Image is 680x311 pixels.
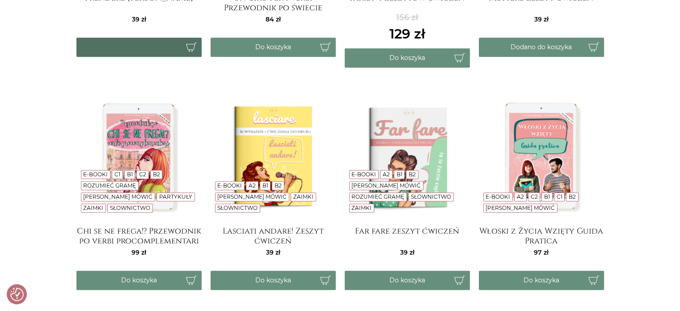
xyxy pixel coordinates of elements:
[83,171,108,178] a: E-booki
[110,204,150,211] a: Słownictwo
[351,204,372,211] a: Zaimki
[249,182,256,189] a: A2
[275,182,282,189] a: B2
[266,15,281,23] span: 84
[479,38,604,57] button: Dodano do koszyka
[217,182,242,189] a: E-booki
[557,193,562,200] a: C1
[211,38,336,57] button: Do koszyka
[479,271,604,290] button: Do koszyka
[217,193,287,200] a: [PERSON_NAME] mówić
[479,226,604,244] a: Włoski z Życia Wzięty Guida Pratica
[530,193,537,200] a: C2
[517,193,524,200] a: A2
[266,248,280,256] span: 39
[345,271,470,290] button: Do koszyka
[211,271,336,290] button: Do koszyka
[396,171,402,178] a: B1
[351,193,404,200] a: Rozumieć gramę
[293,193,313,200] a: Zaimki
[389,24,425,44] ins: 129
[345,226,470,244] a: Far fare zeszyt ćwiczeń
[217,204,258,211] a: Słownictwo
[76,271,202,290] button: Do koszyka
[534,15,549,23] span: 39
[486,204,555,211] a: [PERSON_NAME] mówić
[83,204,103,211] a: Zaimki
[400,248,414,256] span: 39
[544,193,550,200] a: B1
[351,171,376,178] a: E-booki
[131,248,146,256] span: 99
[486,193,510,200] a: E-booki
[211,226,336,244] a: Lasciati andare! Zeszyt ćwiczeń
[383,171,390,178] a: A2
[114,171,120,178] a: C1
[132,15,146,23] span: 39
[389,12,425,24] del: 156
[411,193,451,200] a: Słownictwo
[10,288,24,301] img: Revisit consent button
[569,193,576,200] a: B2
[10,288,24,301] button: Preferencje co do zgód
[262,182,268,189] a: B1
[127,171,132,178] a: B1
[409,171,416,178] a: B2
[159,193,192,200] a: Partykuły
[351,182,421,189] a: [PERSON_NAME] mówić
[76,226,202,244] a: Chi se ne frega!? Przewodnik po verbi procomplementari
[83,182,136,189] a: Rozumieć gramę
[153,171,160,178] a: B2
[534,248,549,256] span: 97
[345,48,470,68] button: Do koszyka
[139,171,146,178] a: C2
[83,193,152,200] a: [PERSON_NAME] mówić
